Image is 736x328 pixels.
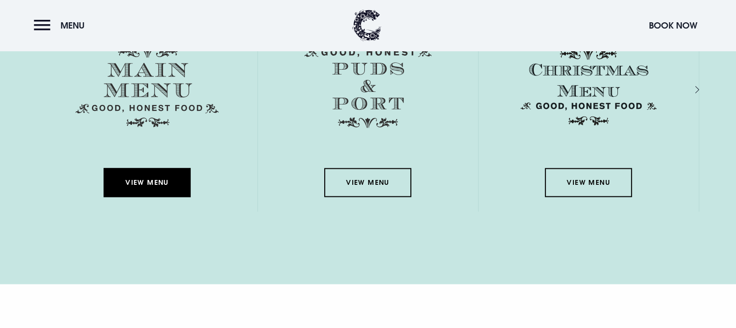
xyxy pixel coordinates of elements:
[545,168,632,197] a: View Menu
[104,168,191,197] a: View Menu
[517,47,660,127] img: Christmas Menu SVG
[75,47,219,127] img: Menu main menu
[304,47,432,128] img: Menu puds and port
[60,20,85,31] span: Menu
[352,10,381,41] img: Clandeboye Lodge
[324,168,411,197] a: View Menu
[644,15,702,36] button: Book Now
[682,83,691,97] div: Next slide
[34,15,90,36] button: Menu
